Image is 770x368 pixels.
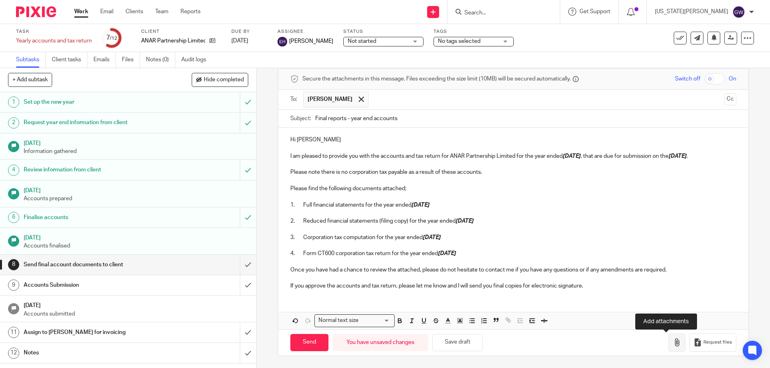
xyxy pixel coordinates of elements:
[703,339,732,346] span: Request files
[16,52,46,68] a: Subtasks
[106,33,117,42] div: 7
[24,164,162,176] h1: Review information from client
[141,37,205,45] p: ANAR Partnership Limited
[8,117,19,129] div: 2
[192,73,248,86] button: Hide completed
[290,249,736,257] p: 4. Form CT600 corporation tax return for the year ended
[464,10,536,17] input: Search
[655,8,728,16] p: [US_STATE][PERSON_NAME]
[290,168,736,176] p: Please note there is no corporation tax payable as a result of these accounts.
[289,37,333,45] span: [PERSON_NAME]
[24,259,162,271] h1: Send final account documents to client
[729,75,736,83] span: On
[16,6,56,17] img: Pixie
[580,9,610,14] span: Get Support
[126,8,143,16] a: Clients
[332,334,428,351] div: You have unsaved changes
[456,218,474,224] em: [DATE]
[24,279,162,291] h1: Accounts Submission
[348,38,376,44] span: Not started
[669,153,687,159] em: [DATE]
[146,52,175,68] a: Notes (0)
[290,282,736,290] p: If you approve the accounts and tax return, please let me know and I will send you final copies f...
[8,212,19,223] div: 6
[316,316,360,325] span: Normal text size
[343,28,423,35] label: Status
[290,95,299,103] label: To:
[110,36,117,40] small: /12
[24,310,248,318] p: Accounts submitted
[24,137,248,147] h1: [DATE]
[290,185,736,193] p: Please find the following documents attached;
[24,347,162,359] h1: Notes
[689,334,736,352] button: Request files
[432,334,483,351] button: Save draft
[16,37,92,45] div: Yearly accounts and tax return
[24,117,162,129] h1: Request year end information from client
[16,28,92,35] label: Task
[423,235,441,240] em: [DATE]
[8,327,19,338] div: 11
[8,348,19,359] div: 12
[122,52,140,68] a: Files
[732,6,745,18] img: svg%3E
[8,73,52,86] button: + Add subtask
[361,316,390,325] input: Search for option
[434,28,514,35] label: Tags
[308,95,353,103] span: [PERSON_NAME]
[24,232,248,242] h1: [DATE]
[8,259,19,270] div: 8
[278,37,287,46] img: svg%3E
[24,242,248,250] p: Accounts finalised
[8,280,19,291] div: 9
[74,8,88,16] a: Work
[290,217,736,225] p: 2. Reduced financial statements (filing copy) for the year ended
[180,8,201,16] a: Reports
[675,75,700,83] span: Switch off
[231,28,267,35] label: Due by
[52,52,87,68] a: Client tasks
[278,28,333,35] label: Assignee
[24,195,248,203] p: Accounts prepared
[141,28,221,35] label: Client
[290,233,736,241] p: 3. Corporation tax computation for the year ended
[314,314,395,327] div: Search for option
[24,300,248,310] h1: [DATE]
[563,153,581,159] em: [DATE]
[24,211,162,223] h1: Finalise accounts
[93,52,116,68] a: Emails
[24,185,248,195] h1: [DATE]
[438,251,456,256] em: [DATE]
[438,38,480,44] span: No tags selected
[724,93,736,105] button: Cc
[290,136,736,144] p: Hi [PERSON_NAME]
[100,8,113,16] a: Email
[290,152,736,160] p: I am pleased to provide you with the accounts and tax return for ANAR Partnership Limited for the...
[411,202,430,208] em: [DATE]
[24,96,162,108] h1: Set up the new year
[8,165,19,176] div: 4
[155,8,168,16] a: Team
[290,257,736,274] p: Once you have had a chance to review the attached, please do not hesitate to contact me if you ha...
[181,52,212,68] a: Audit logs
[24,326,162,338] h1: Assign to [PERSON_NAME] for invoicing
[302,75,571,83] span: Secure the attachments in this message. Files exceeding the size limit (10MB) will be secured aut...
[24,147,248,155] p: Information gathered
[290,201,736,209] p: 1. Full financial statements for the year ended
[290,115,311,123] label: Subject:
[204,77,244,83] span: Hide completed
[231,38,248,44] span: [DATE]
[290,334,328,351] input: Send
[8,97,19,108] div: 1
